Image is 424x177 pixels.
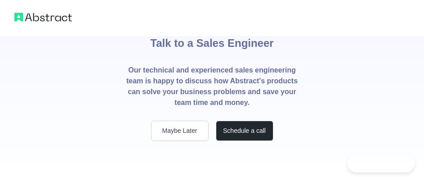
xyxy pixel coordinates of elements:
button: Schedule a call [216,121,273,141]
iframe: Toggle Customer Support [347,154,415,172]
button: Maybe Later [151,121,209,141]
h1: Talk to a Sales Engineer [150,18,273,65]
img: Abstract logo [14,11,72,23]
p: Our technical and experienced sales engineering team is happy to discuss how Abstract's products ... [126,65,299,108]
